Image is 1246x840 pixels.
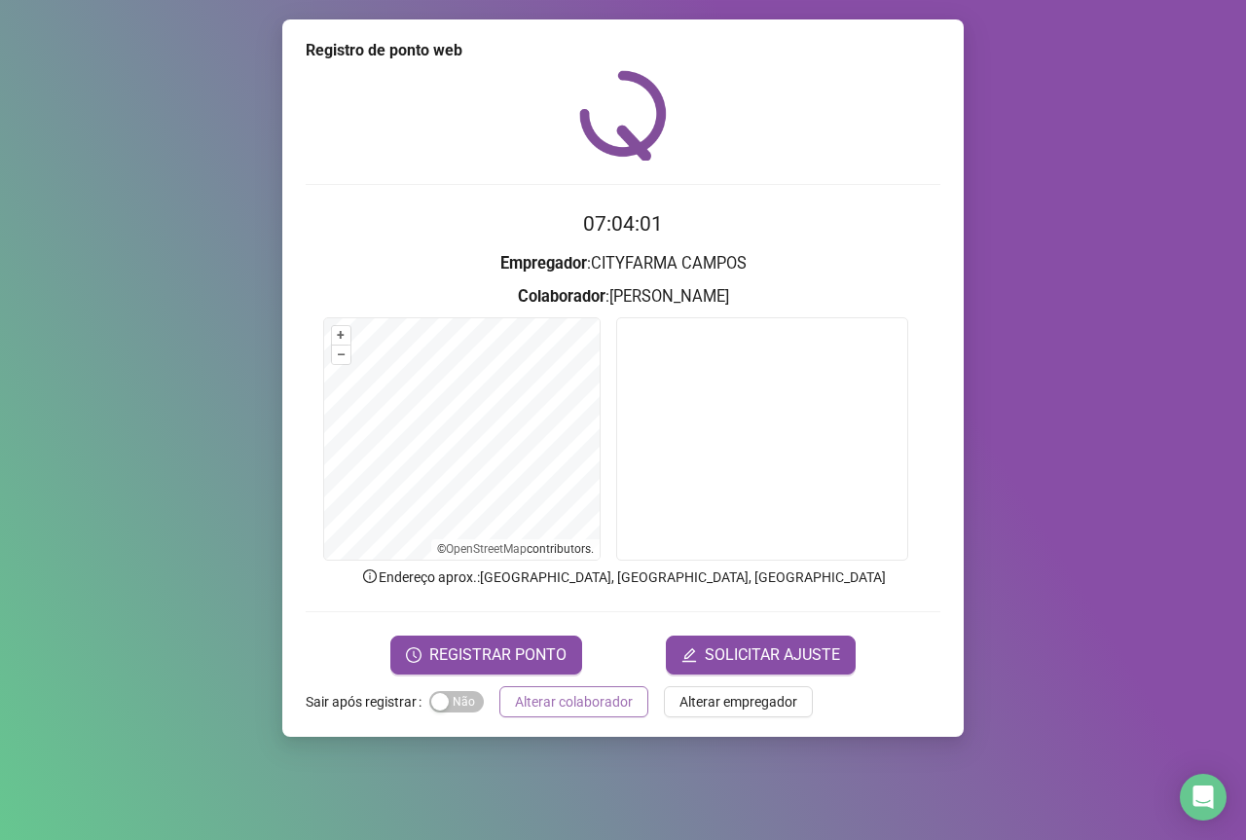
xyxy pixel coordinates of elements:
span: edit [681,647,697,663]
span: info-circle [361,567,379,585]
button: Alterar colaborador [499,686,648,717]
label: Sair após registrar [306,686,429,717]
div: Registro de ponto web [306,39,940,62]
div: Open Intercom Messenger [1180,774,1227,821]
span: SOLICITAR AJUSTE [705,643,840,667]
h3: : [PERSON_NAME] [306,284,940,310]
h3: : CITYFARMA CAMPOS [306,251,940,276]
span: Alterar colaborador [515,691,633,712]
time: 07:04:01 [583,212,663,236]
strong: Colaborador [518,287,605,306]
span: clock-circle [406,647,421,663]
button: – [332,346,350,364]
button: + [332,326,350,345]
strong: Empregador [500,254,587,273]
img: QRPoint [579,70,667,161]
a: OpenStreetMap [446,542,527,556]
button: Alterar empregador [664,686,813,717]
p: Endereço aprox. : [GEOGRAPHIC_DATA], [GEOGRAPHIC_DATA], [GEOGRAPHIC_DATA] [306,566,940,588]
span: REGISTRAR PONTO [429,643,567,667]
li: © contributors. [437,542,594,556]
button: REGISTRAR PONTO [390,636,582,675]
span: Alterar empregador [679,691,797,712]
button: editSOLICITAR AJUSTE [666,636,856,675]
